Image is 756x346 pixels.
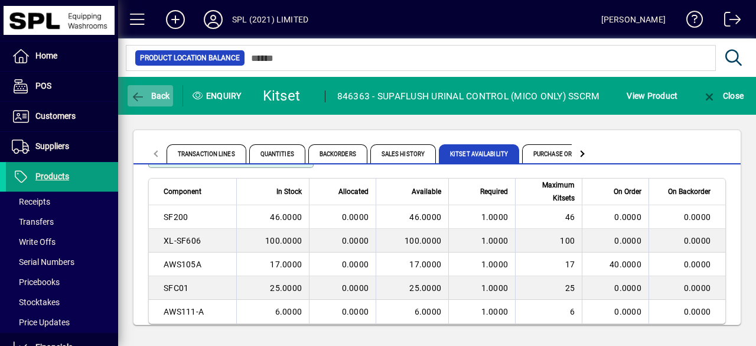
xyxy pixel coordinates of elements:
td: 0.0000 [582,276,649,300]
td: 25.0000 [236,276,309,300]
span: Stocktakes [12,298,60,307]
span: Transaction Lines [167,144,246,163]
a: POS [6,72,118,101]
a: Knowledge Base [677,2,703,41]
div: Kitset [263,86,313,105]
span: Serial Numbers [12,257,74,267]
td: 1.0000 [448,205,515,229]
span: Allocated [338,185,369,198]
td: 25 [515,276,582,300]
span: Write Offs [12,237,56,247]
span: Transfers [12,217,54,227]
td: 0.0000 [582,300,649,324]
a: Price Updates [6,312,118,332]
td: 6.0000 [236,300,309,324]
div: Enquiry [183,86,254,105]
button: Back [128,85,173,106]
td: 1.0000 [448,253,515,276]
span: Available [412,185,441,198]
td: 0.0000 [649,253,725,276]
a: Serial Numbers [6,252,118,272]
span: Suppliers [35,141,69,151]
a: Customers [6,102,118,131]
td: 17 [515,253,582,276]
td: SF200 [149,205,236,229]
span: Receipts [12,197,50,206]
td: AWS111-A [149,300,236,324]
td: XL-SF606 [149,229,236,253]
td: 0.0000 [649,205,725,229]
span: Maximum Kitsets [523,179,575,205]
a: Write Offs [6,232,118,252]
span: Product Location Balance [140,52,240,64]
span: On Backorder [668,185,711,198]
td: 0.0000 [309,300,376,324]
span: Kitset Availability [439,144,519,163]
div: [PERSON_NAME] [601,10,666,29]
td: 100 [515,229,582,253]
a: Pricebooks [6,272,118,292]
span: View Product [627,86,677,105]
span: Quantities [249,144,305,163]
a: Stocktakes [6,292,118,312]
td: 46.0000 [236,205,309,229]
span: Purchase Orders [522,144,598,163]
td: 46 [515,205,582,229]
td: 100.0000 [236,229,309,253]
td: 1.0000 [448,300,515,324]
span: Customers [35,111,76,121]
td: 17.0000 [236,253,309,276]
a: Logout [715,2,741,41]
td: 0.0000 [309,229,376,253]
td: 0.0000 [309,253,376,276]
td: SFC01 [149,276,236,300]
span: Price Updates [12,318,70,327]
td: 6.0000 [376,300,448,324]
td: 100.0000 [376,229,448,253]
td: AWS105A [149,253,236,276]
button: View Product [624,85,680,106]
span: Sales History [370,144,436,163]
td: 1.0000 [448,276,515,300]
td: 1.0000 [448,229,515,253]
a: Suppliers [6,132,118,161]
td: 0.0000 [582,229,649,253]
a: Receipts [6,192,118,212]
td: 0.0000 [309,205,376,229]
a: Transfers [6,212,118,232]
span: Component [164,185,201,198]
span: On Order [614,185,641,198]
button: Add [157,9,194,30]
td: 0.0000 [649,229,725,253]
span: Back [131,91,170,101]
td: 40.0000 [582,253,649,276]
app-page-header-button: Back [118,85,183,106]
td: 0.0000 [649,300,725,324]
a: Home [6,41,118,71]
span: Pricebooks [12,277,60,287]
span: Home [35,51,57,60]
td: 0.0000 [309,276,376,300]
span: Backorders [308,144,367,163]
td: 17.0000 [376,253,448,276]
td: 0.0000 [582,205,649,229]
div: SPL (2021) LIMITED [232,10,308,29]
span: Close [702,91,744,101]
span: POS [35,81,51,90]
button: Close [699,85,747,106]
div: 846363 - SUPAFLUSH URINAL CONTROL (MICO ONLY) SSCRM [337,87,600,106]
app-page-header-button: Close enquiry [690,85,756,106]
td: 46.0000 [376,205,448,229]
button: Profile [194,9,232,30]
span: In Stock [276,185,302,198]
td: 25.0000 [376,276,448,300]
span: Products [35,172,69,181]
td: 6 [515,300,582,324]
span: Required [480,185,508,198]
td: 0.0000 [649,276,725,300]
